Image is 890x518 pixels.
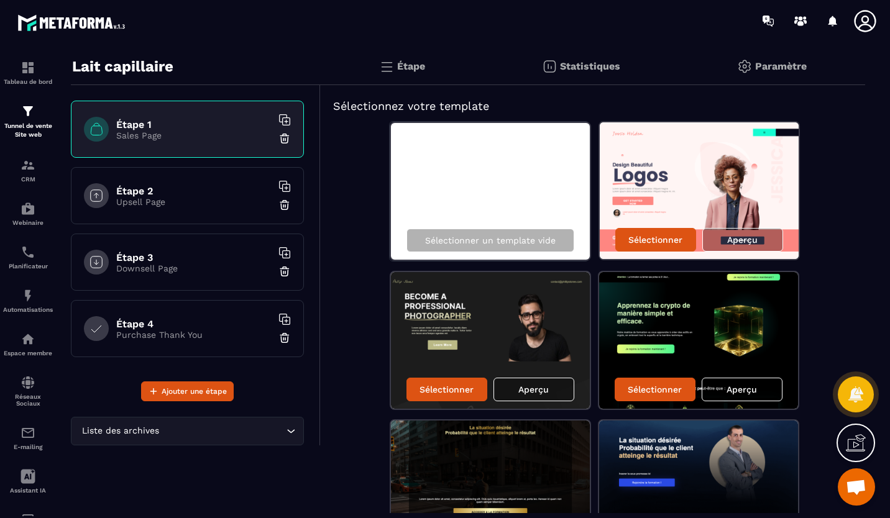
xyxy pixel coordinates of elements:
[162,424,283,438] input: Search for option
[116,185,272,197] h6: Étape 2
[3,322,53,366] a: automationsautomationsEspace membre
[3,279,53,322] a: automationsautomationsAutomatisations
[3,176,53,183] p: CRM
[3,235,53,279] a: schedulerschedulerPlanificateur
[21,375,35,390] img: social-network
[21,245,35,260] img: scheduler
[116,318,272,330] h6: Étape 4
[79,424,162,438] span: Liste des archives
[755,60,807,72] p: Paramètre
[838,468,875,506] div: Ouvrir le chat
[116,119,272,130] h6: Étape 1
[21,158,35,173] img: formation
[3,263,53,270] p: Planificateur
[116,130,272,140] p: Sales Page
[425,235,556,245] p: Sélectionner un template vide
[737,59,752,74] img: setting-gr.5f69749f.svg
[3,51,53,94] a: formationformationTableau de bord
[518,384,549,394] p: Aperçu
[3,460,53,503] a: Assistant IA
[628,235,682,245] p: Sélectionner
[600,122,799,259] img: image
[3,94,53,148] a: formationformationTunnel de vente Site web
[628,384,682,394] p: Sélectionner
[3,366,53,416] a: social-networksocial-networkRéseaux Sociaux
[333,98,853,115] h5: Sélectionnez votre template
[3,148,53,192] a: formationformationCRM
[599,272,798,409] img: image
[3,122,53,139] p: Tunnel de vente Site web
[3,443,53,450] p: E-mailing
[727,235,758,245] p: Aperçu
[21,104,35,119] img: formation
[21,201,35,216] img: automations
[391,272,590,409] img: image
[72,54,173,79] p: Lait capillaire
[379,59,394,74] img: bars.0d591741.svg
[3,219,53,226] p: Webinaire
[3,416,53,460] a: emailemailE-mailing
[278,265,291,278] img: trash
[278,199,291,211] img: trash
[3,78,53,85] p: Tableau de bord
[727,384,757,394] p: Aperçu
[116,197,272,207] p: Upsell Page
[420,384,474,394] p: Sélectionner
[21,288,35,303] img: automations
[21,332,35,347] img: automations
[116,263,272,273] p: Downsell Page
[560,60,620,72] p: Statistiques
[21,425,35,440] img: email
[162,385,227,398] span: Ajouter une étape
[3,192,53,235] a: automationsautomationsWebinaire
[3,350,53,357] p: Espace membre
[17,11,129,34] img: logo
[397,60,425,72] p: Étape
[116,330,272,340] p: Purchase Thank You
[278,332,291,344] img: trash
[3,487,53,494] p: Assistant IA
[116,252,272,263] h6: Étape 3
[71,417,304,445] div: Search for option
[542,59,557,74] img: stats.20deebd0.svg
[3,393,53,407] p: Réseaux Sociaux
[3,306,53,313] p: Automatisations
[278,132,291,145] img: trash
[21,60,35,75] img: formation
[141,381,234,401] button: Ajouter une étape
